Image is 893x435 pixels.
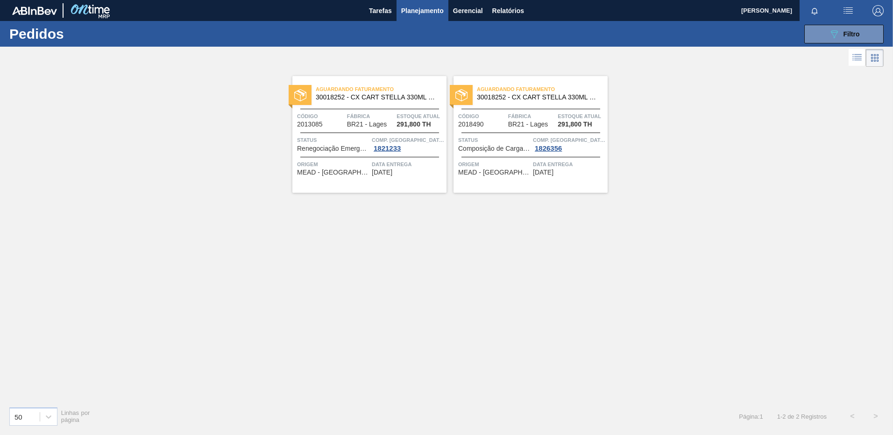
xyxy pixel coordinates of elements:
[347,121,387,128] span: BR21 - Lages
[297,145,369,152] span: Renegociação Emergencial de Pedido Aceita
[316,94,439,101] span: 30018252 - CX CART STELLA 330ML C6 429 298G
[297,135,369,145] span: Status
[492,5,524,16] span: Relatórios
[458,145,531,152] span: Composição de Carga Aceita
[739,413,763,420] span: Página : 1
[843,5,854,16] img: userActions
[866,49,884,67] div: Visão em Cards
[458,169,531,176] span: MEAD - SÃO PAULO (SP)
[804,25,884,43] button: Filtro
[508,121,548,128] span: BR21 - Lages
[372,135,444,145] span: Comp. Carga
[558,121,592,128] span: 291,800 TH
[453,5,483,16] span: Gerencial
[508,112,556,121] span: Fábrica
[458,121,484,128] span: 2018490
[477,94,600,101] span: 30018252 - CX CART STELLA 330ML C6 429 298G
[397,112,444,121] span: Estoque atual
[533,169,553,176] span: 17/10/2025
[372,160,444,169] span: Data entrega
[533,135,605,145] span: Comp. Carga
[477,84,608,94] span: Aguardando Faturamento
[12,7,57,15] img: TNhmsLtSVTkK8tSr43FrP2fwEKptu5GPRR3wAAAABJRU5ErkJggg==
[458,160,531,169] span: Origem
[285,76,446,193] a: statusAguardando Faturamento30018252 - CX CART STELLA 330ML C6 429 298GCódigo2013085FábricaBR21 -...
[297,169,369,176] span: MEAD - SÃO PAULO (SP)
[297,160,369,169] span: Origem
[843,30,860,38] span: Filtro
[401,5,444,16] span: Planejamento
[316,84,446,94] span: Aguardando Faturamento
[294,89,306,101] img: status
[458,112,506,121] span: Código
[446,76,608,193] a: statusAguardando Faturamento30018252 - CX CART STELLA 330ML C6 429 298GCódigo2018490FábricaBR21 -...
[777,413,827,420] span: 1 - 2 de 2 Registros
[841,405,864,428] button: <
[372,145,403,152] div: 1821233
[297,121,323,128] span: 2013085
[372,169,392,176] span: 01/10/2025
[347,112,395,121] span: Fábrica
[458,135,531,145] span: Status
[14,413,22,421] div: 50
[849,49,866,67] div: Visão em Lista
[533,135,605,152] a: Comp. [GEOGRAPHIC_DATA]1826356
[397,121,431,128] span: 291,800 TH
[558,112,605,121] span: Estoque atual
[533,145,564,152] div: 1826356
[864,405,887,428] button: >
[533,160,605,169] span: Data entrega
[61,409,90,423] span: Linhas por página
[455,89,468,101] img: status
[872,5,884,16] img: Logout
[369,5,392,16] span: Tarefas
[800,4,829,17] button: Notificações
[9,28,149,39] h1: Pedidos
[297,112,345,121] span: Código
[372,135,444,152] a: Comp. [GEOGRAPHIC_DATA]1821233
